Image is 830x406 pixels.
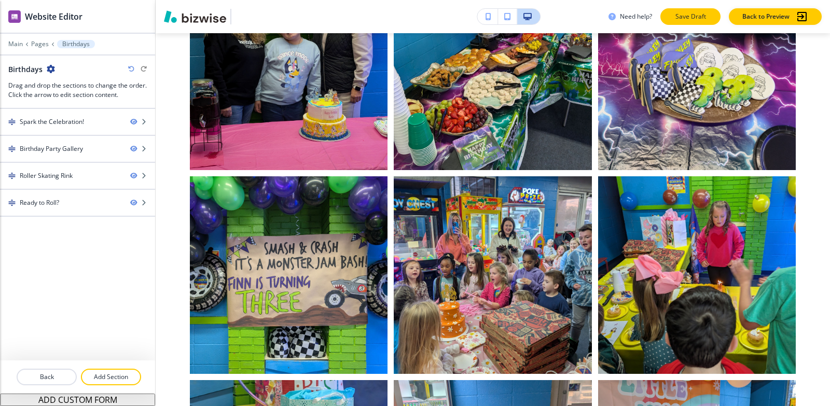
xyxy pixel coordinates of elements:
p: Save Draft [674,12,707,21]
img: Drag [8,199,16,206]
img: Bizwise Logo [164,10,226,23]
p: Add Section [82,372,140,382]
button: Add Section [81,369,141,385]
h2: Website Editor [25,10,82,23]
div: Ready to Roll? [20,198,59,207]
p: Birthdays [62,40,90,48]
button: Birthdays [57,40,95,48]
img: Drag [8,145,16,152]
button: Save Draft [660,8,721,25]
button: Main [8,40,23,48]
button: Back to Preview [729,8,822,25]
p: Back [18,372,76,382]
div: Spark the Celebration! [20,117,84,127]
img: editor icon [8,10,21,23]
p: Back to Preview [742,12,790,21]
img: Drag [8,118,16,125]
h3: Need help? [620,12,652,21]
button: Pages [31,40,49,48]
img: Your Logo [236,8,251,25]
div: Roller Skating Rink [20,171,73,180]
button: Back [17,369,77,385]
h3: Drag and drop the sections to change the order. Click the arrow to edit section content. [8,81,147,100]
img: Drag [8,172,16,179]
h2: Birthdays [8,64,43,75]
div: Birthday Party Gallery [20,144,83,153]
